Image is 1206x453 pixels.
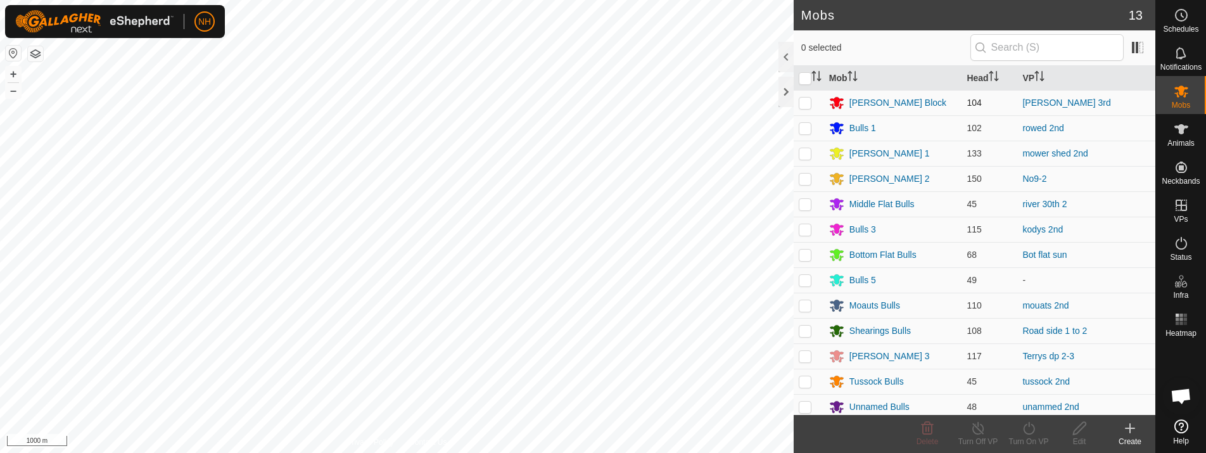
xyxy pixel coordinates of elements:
span: 108 [967,326,981,336]
img: Gallagher Logo [15,10,174,33]
span: Infra [1173,291,1188,299]
p-sorticon: Activate to sort [811,73,822,83]
a: kodys 2nd [1022,224,1063,234]
a: river 30th 2 [1022,199,1067,209]
span: 117 [967,351,981,361]
span: 45 [967,199,977,209]
div: [PERSON_NAME] Block [849,96,946,110]
input: Search (S) [970,34,1124,61]
a: Road side 1 to 2 [1022,326,1087,336]
a: Help [1156,414,1206,450]
span: 150 [967,174,981,184]
a: Terrys dp 2-3 [1022,351,1074,361]
span: Mobs [1172,101,1190,109]
a: Privacy Policy [346,437,394,448]
span: 133 [967,148,981,158]
a: No9-2 [1022,174,1046,184]
span: NH [198,15,211,29]
td: - [1017,267,1155,293]
div: Moauts Bulls [849,299,900,312]
div: Bulls 3 [849,223,876,236]
a: unammed 2nd [1022,402,1079,412]
span: VPs [1174,215,1188,223]
div: [PERSON_NAME] 3 [849,350,930,363]
span: Animals [1167,139,1195,147]
div: Edit [1054,436,1105,447]
span: 104 [967,98,981,108]
span: Delete [917,437,939,446]
span: Notifications [1160,63,1202,71]
div: Tussock Bulls [849,375,904,388]
a: Bot flat sun [1022,250,1067,260]
h2: Mobs [801,8,1129,23]
th: Head [962,66,1017,91]
th: VP [1017,66,1155,91]
div: [PERSON_NAME] 2 [849,172,930,186]
span: 0 selected [801,41,970,54]
div: Unnamed Bulls [849,400,910,414]
span: Status [1170,253,1191,261]
th: Mob [824,66,962,91]
a: rowed 2nd [1022,123,1063,133]
a: [PERSON_NAME] 3rd [1022,98,1110,108]
p-sorticon: Activate to sort [1034,73,1044,83]
span: Help [1173,437,1189,445]
div: Shearings Bulls [849,324,911,338]
div: [PERSON_NAME] 1 [849,147,930,160]
div: Turn On VP [1003,436,1054,447]
div: Middle Flat Bulls [849,198,915,211]
a: mouats 2nd [1022,300,1069,310]
div: Turn Off VP [953,436,1003,447]
div: Bottom Flat Bulls [849,248,917,262]
button: – [6,83,21,98]
span: 48 [967,402,977,412]
div: Open chat [1162,377,1200,415]
a: Contact Us [409,437,447,448]
span: Neckbands [1162,177,1200,185]
span: 45 [967,376,977,386]
span: 110 [967,300,981,310]
span: 68 [967,250,977,260]
div: Create [1105,436,1155,447]
span: 13 [1129,6,1143,25]
span: 102 [967,123,981,133]
div: Bulls 5 [849,274,876,287]
button: Reset Map [6,46,21,61]
button: + [6,67,21,82]
button: Map Layers [28,46,43,61]
div: Bulls 1 [849,122,876,135]
p-sorticon: Activate to sort [989,73,999,83]
p-sorticon: Activate to sort [847,73,858,83]
a: mower shed 2nd [1022,148,1088,158]
span: 115 [967,224,981,234]
span: 49 [967,275,977,285]
a: tussock 2nd [1022,376,1070,386]
span: Heatmap [1165,329,1196,337]
span: Schedules [1163,25,1198,33]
